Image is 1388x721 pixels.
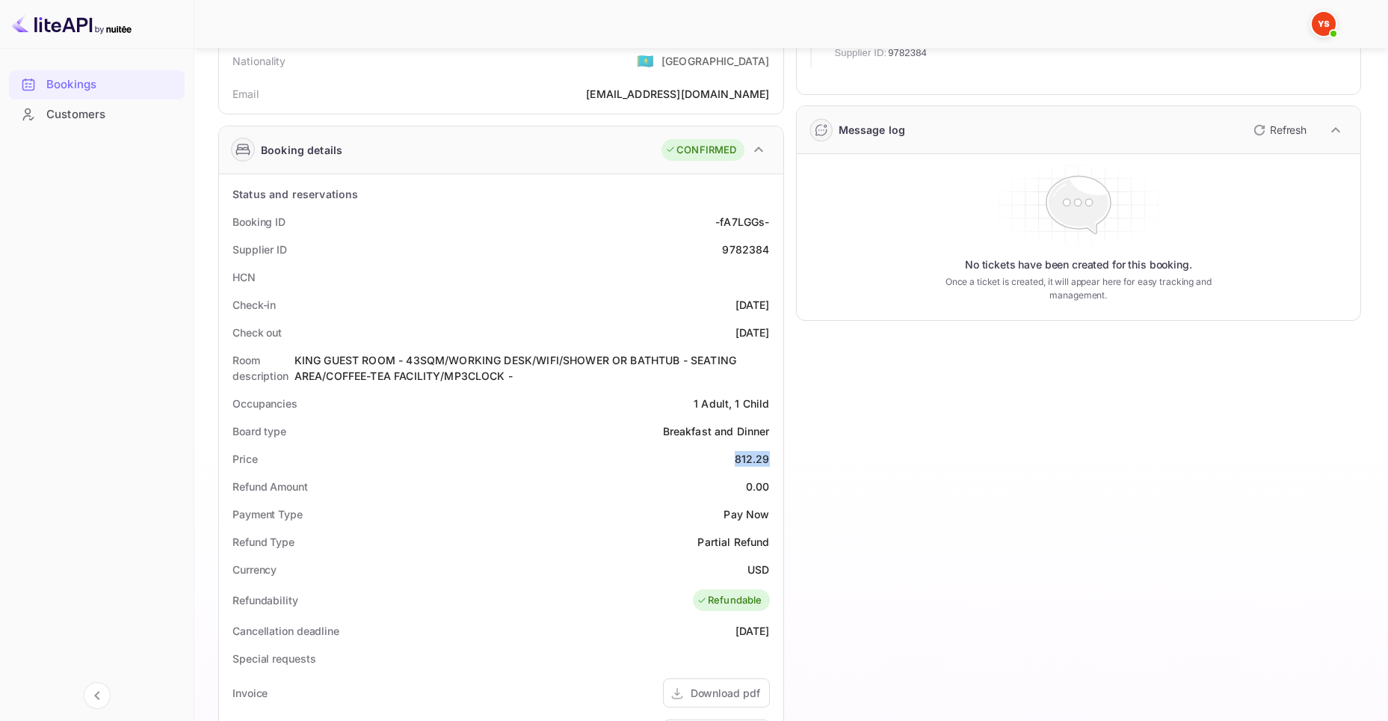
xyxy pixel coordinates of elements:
[665,143,736,158] div: CONFIRMED
[232,186,358,202] div: Status and reservations
[261,142,342,158] div: Booking details
[232,479,308,494] div: Refund Amount
[84,682,111,709] button: Collapse navigation
[927,275,1230,302] p: Once a ticket is created, it will appear here for easy tracking and management.
[888,46,927,61] span: 9782384
[1244,118,1313,142] button: Refresh
[724,506,769,522] div: Pay Now
[746,479,770,494] div: 0.00
[697,593,762,608] div: Refundable
[232,53,286,69] div: Nationality
[232,214,286,230] div: Booking ID
[232,86,259,102] div: Email
[663,423,770,439] div: Breakfast and Dinner
[661,53,770,69] div: [GEOGRAPHIC_DATA]
[46,76,177,93] div: Bookings
[232,242,287,257] div: Supplier ID
[715,214,769,230] div: -fA7LGGs-
[722,242,769,257] div: 9782384
[294,352,770,384] div: KING GUEST ROOM - 43SQM/WORKING DESK/WIFI/SHOWER OR BATHTUB - SEATING AREA/COFFEE-TEA FACILITY/MP...
[691,685,760,701] div: Download pdf
[232,685,268,701] div: Invoice
[232,623,339,639] div: Cancellation deadline
[747,562,769,577] div: USD
[232,269,256,285] div: HCN
[232,592,298,608] div: Refundability
[637,47,654,74] span: United States
[586,86,769,102] div: [EMAIL_ADDRESS][DOMAIN_NAME]
[9,100,185,128] a: Customers
[1270,122,1307,138] p: Refresh
[735,325,770,340] div: [DATE]
[232,451,258,467] div: Price
[9,70,185,98] a: Bookings
[232,325,282,340] div: Check out
[835,46,887,61] span: Supplier ID:
[232,506,303,522] div: Payment Type
[46,106,177,123] div: Customers
[9,70,185,99] div: Bookings
[735,297,770,313] div: [DATE]
[232,396,297,411] div: Occupancies
[232,562,277,577] div: Currency
[232,297,276,313] div: Check-in
[232,423,286,439] div: Board type
[965,257,1192,272] p: No tickets have been created for this booking.
[12,12,132,36] img: LiteAPI logo
[232,352,294,384] div: Room description
[735,451,770,467] div: 812.29
[694,396,769,411] div: 1 Adult, 1 Child
[839,122,906,138] div: Message log
[1312,12,1336,36] img: Yandex Support
[735,623,770,639] div: [DATE]
[232,534,294,550] div: Refund Type
[9,100,185,129] div: Customers
[232,651,315,666] div: Special requests
[697,534,769,550] div: Partial Refund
